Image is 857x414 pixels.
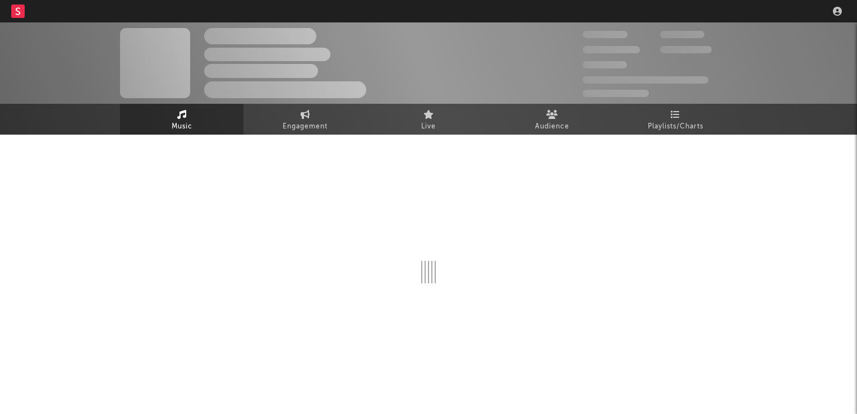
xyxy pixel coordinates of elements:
a: Music [120,104,243,135]
span: 300,000 [583,31,628,38]
a: Playlists/Charts [614,104,737,135]
span: 50,000,000 Monthly Listeners [583,76,708,84]
span: Audience [535,120,569,134]
span: 1,000,000 [660,46,712,53]
a: Engagement [243,104,367,135]
span: 50,000,000 [583,46,640,53]
span: 100,000 [660,31,704,38]
span: Playlists/Charts [648,120,703,134]
span: Live [421,120,436,134]
a: Audience [490,104,614,135]
span: Music [172,120,192,134]
a: Live [367,104,490,135]
span: 100,000 [583,61,627,68]
span: Jump Score: 85.0 [583,90,649,97]
span: Engagement [283,120,328,134]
